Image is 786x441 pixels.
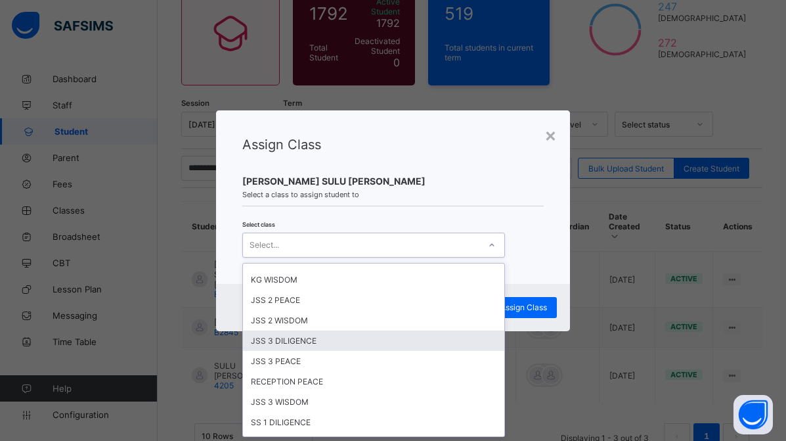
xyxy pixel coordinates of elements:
div: RECEPTION PEACE [243,371,504,392]
div: JSS 3 DILIGENCE [243,331,504,351]
span: [PERSON_NAME] SULU [PERSON_NAME] [242,175,544,187]
div: JSS 2 WISDOM [243,310,504,331]
button: Open asap [733,395,773,434]
div: KG WISDOM [243,269,504,290]
div: JSS 2 PEACE [243,290,504,310]
div: JSS 3 WISDOM [243,392,504,412]
span: Select class [242,221,275,228]
div: JSS 3 PEACE [243,351,504,371]
div: × [544,124,557,146]
span: Assign Class [500,302,547,312]
span: Assign Class [242,137,321,152]
div: Select... [250,233,279,258]
div: SS 1 DILIGENCE [243,412,504,432]
span: Select a class to assign student to [242,190,544,199]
